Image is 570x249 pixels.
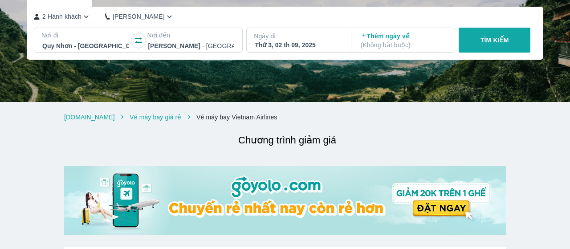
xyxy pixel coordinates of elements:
[64,166,506,235] img: banner-home
[41,31,130,40] p: Nơi đi
[254,32,342,41] p: Ngày đi
[480,36,509,45] p: TÌM KIẾM
[64,114,115,121] a: [DOMAIN_NAME]
[196,114,277,121] a: Vé máy bay Vietnam Airlines
[105,12,174,21] button: [PERSON_NAME]
[34,12,91,21] button: 2 Hành khách
[130,114,181,121] a: Vé máy bay giá rẻ
[64,113,506,122] nav: breadcrumb
[361,41,447,49] p: ( Không bắt buộc )
[147,31,235,40] p: Nơi đến
[459,28,530,53] button: TÌM KIẾM
[42,12,81,21] p: 2 Hành khách
[113,12,165,21] p: [PERSON_NAME]
[255,41,341,49] div: Thứ 3, 02 th 09, 2025
[361,32,447,49] p: Thêm ngày về
[69,132,506,148] h2: Chương trình giảm giá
